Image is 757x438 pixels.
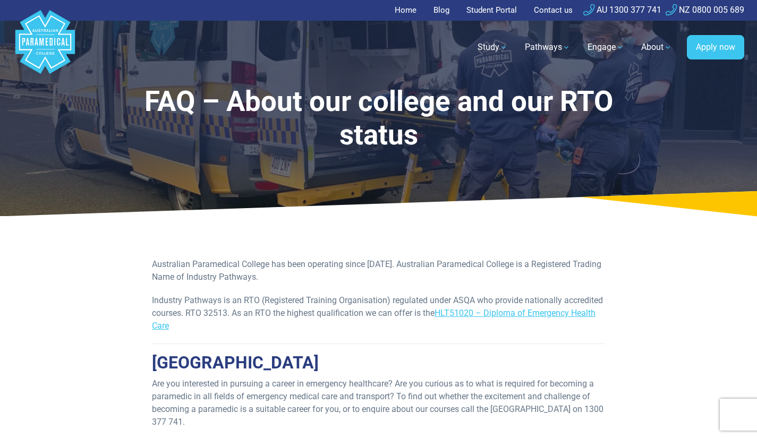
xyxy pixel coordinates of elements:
[152,258,605,284] p: Australian Paramedical College has been operating since [DATE]. Australian Paramedical College is...
[635,32,678,62] a: About
[666,5,744,15] a: NZ 0800 005 689
[583,5,661,15] a: AU 1300 377 741
[152,353,605,373] h2: [GEOGRAPHIC_DATA]
[471,32,514,62] a: Study
[518,32,577,62] a: Pathways
[105,85,653,152] h1: FAQ – About our college and our RTO status
[13,21,77,74] a: Australian Paramedical College
[687,35,744,59] a: Apply now
[152,294,605,332] p: Industry Pathways is an RTO (Registered Training Organisation) regulated under ASQA who provide n...
[152,377,605,428] p: Are you interested in pursuing a career in emergency healthcare? Are you curious as to what is re...
[581,32,631,62] a: Engage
